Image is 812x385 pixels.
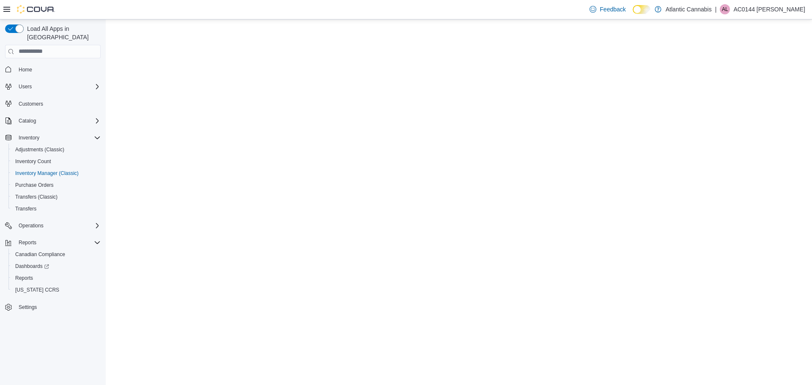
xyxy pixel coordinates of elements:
[12,180,101,190] span: Purchase Orders
[12,261,101,271] span: Dashboards
[8,260,104,272] a: Dashboards
[12,273,36,283] a: Reports
[12,156,101,167] span: Inventory Count
[15,82,35,92] button: Users
[15,65,36,75] a: Home
[2,81,104,93] button: Users
[15,205,36,212] span: Transfers
[8,272,104,284] button: Reports
[12,204,40,214] a: Transfers
[15,133,43,143] button: Inventory
[19,304,37,311] span: Settings
[17,5,55,14] img: Cova
[15,82,101,92] span: Users
[15,238,101,248] span: Reports
[15,302,40,312] a: Settings
[15,170,79,177] span: Inventory Manager (Classic)
[8,156,104,167] button: Inventory Count
[8,167,104,179] button: Inventory Manager (Classic)
[12,273,101,283] span: Reports
[15,221,101,231] span: Operations
[2,301,104,313] button: Settings
[15,302,101,312] span: Settings
[12,192,101,202] span: Transfers (Classic)
[15,194,58,200] span: Transfers (Classic)
[2,115,104,127] button: Catalog
[12,168,82,178] a: Inventory Manager (Classic)
[19,117,36,124] span: Catalog
[15,221,47,231] button: Operations
[8,284,104,296] button: [US_STATE] CCRS
[15,263,49,270] span: Dashboards
[586,1,629,18] a: Feedback
[8,248,104,260] button: Canadian Compliance
[15,99,47,109] a: Customers
[722,4,728,14] span: AL
[633,5,650,14] input: Dark Mode
[19,134,39,141] span: Inventory
[19,222,44,229] span: Operations
[2,220,104,232] button: Operations
[15,182,54,188] span: Purchase Orders
[12,261,52,271] a: Dashboards
[733,4,805,14] p: AC0144 [PERSON_NAME]
[12,285,101,295] span: Washington CCRS
[15,64,101,75] span: Home
[12,192,61,202] a: Transfers (Classic)
[12,249,69,259] a: Canadian Compliance
[19,239,36,246] span: Reports
[12,249,101,259] span: Canadian Compliance
[19,66,32,73] span: Home
[8,203,104,215] button: Transfers
[15,158,51,165] span: Inventory Count
[15,146,64,153] span: Adjustments (Classic)
[2,237,104,248] button: Reports
[12,204,101,214] span: Transfers
[715,4,717,14] p: |
[720,4,730,14] div: AC0144 Lawrenson Dennis
[15,287,59,293] span: [US_STATE] CCRS
[15,251,65,258] span: Canadian Compliance
[12,156,55,167] a: Inventory Count
[600,5,625,14] span: Feedback
[12,145,101,155] span: Adjustments (Classic)
[15,238,40,248] button: Reports
[12,285,63,295] a: [US_STATE] CCRS
[666,4,712,14] p: Atlantic Cannabis
[8,179,104,191] button: Purchase Orders
[15,275,33,281] span: Reports
[2,63,104,76] button: Home
[8,144,104,156] button: Adjustments (Classic)
[15,133,101,143] span: Inventory
[15,116,39,126] button: Catalog
[8,191,104,203] button: Transfers (Classic)
[19,101,43,107] span: Customers
[19,83,32,90] span: Users
[12,168,101,178] span: Inventory Manager (Classic)
[12,145,68,155] a: Adjustments (Classic)
[12,180,57,190] a: Purchase Orders
[2,98,104,110] button: Customers
[5,60,101,336] nav: Complex example
[15,116,101,126] span: Catalog
[2,132,104,144] button: Inventory
[24,25,101,41] span: Load All Apps in [GEOGRAPHIC_DATA]
[15,98,101,109] span: Customers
